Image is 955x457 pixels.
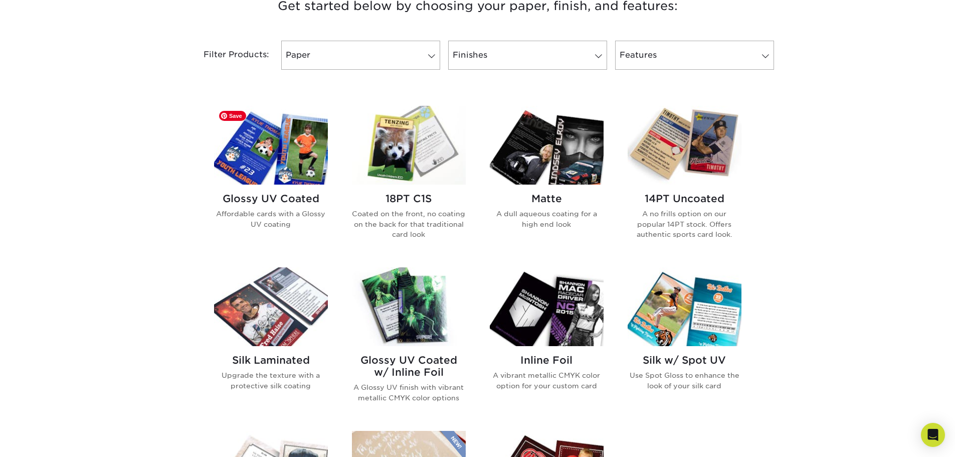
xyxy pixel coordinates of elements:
[490,354,604,366] h2: Inline Foil
[490,267,604,346] img: Inline Foil Trading Cards
[214,370,328,391] p: Upgrade the texture with a protective silk coating
[921,423,945,447] div: Open Intercom Messenger
[214,106,328,185] img: Glossy UV Coated Trading Cards
[628,370,741,391] p: Use Spot Gloss to enhance the look of your silk card
[281,41,440,70] a: Paper
[490,193,604,205] h2: Matte
[352,209,466,239] p: Coated on the front, no coating on the back for that traditional card look
[352,106,466,255] a: 18PT C1S Trading Cards 18PT C1S Coated on the front, no coating on the back for that traditional ...
[352,267,466,419] a: Glossy UV Coated w/ Inline Foil Trading Cards Glossy UV Coated w/ Inline Foil A Glossy UV finish ...
[628,354,741,366] h2: Silk w/ Spot UV
[628,106,741,185] img: 14PT Uncoated Trading Cards
[352,267,466,346] img: Glossy UV Coated w/ Inline Foil Trading Cards
[490,370,604,391] p: A vibrant metallic CMYK color option for your custom card
[628,193,741,205] h2: 14PT Uncoated
[214,193,328,205] h2: Glossy UV Coated
[352,354,466,378] h2: Glossy UV Coated w/ Inline Foil
[628,106,741,255] a: 14PT Uncoated Trading Cards 14PT Uncoated A no frills option on our popular 14PT stock. Offers au...
[615,41,774,70] a: Features
[628,267,741,419] a: Silk w/ Spot UV Trading Cards Silk w/ Spot UV Use Spot Gloss to enhance the look of your silk card
[628,267,741,346] img: Silk w/ Spot UV Trading Cards
[214,354,328,366] h2: Silk Laminated
[177,41,277,70] div: Filter Products:
[490,267,604,419] a: Inline Foil Trading Cards Inline Foil A vibrant metallic CMYK color option for your custom card
[214,209,328,229] p: Affordable cards with a Glossy UV coating
[352,106,466,185] img: 18PT C1S Trading Cards
[214,267,328,346] img: Silk Laminated Trading Cards
[490,209,604,229] p: A dull aqueous coating for a high end look
[214,106,328,255] a: Glossy UV Coated Trading Cards Glossy UV Coated Affordable cards with a Glossy UV coating
[490,106,604,185] img: Matte Trading Cards
[352,193,466,205] h2: 18PT C1S
[219,111,246,121] span: Save
[490,106,604,255] a: Matte Trading Cards Matte A dull aqueous coating for a high end look
[352,382,466,403] p: A Glossy UV finish with vibrant metallic CMYK color options
[214,267,328,419] a: Silk Laminated Trading Cards Silk Laminated Upgrade the texture with a protective silk coating
[628,209,741,239] p: A no frills option on our popular 14PT stock. Offers authentic sports card look.
[448,41,607,70] a: Finishes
